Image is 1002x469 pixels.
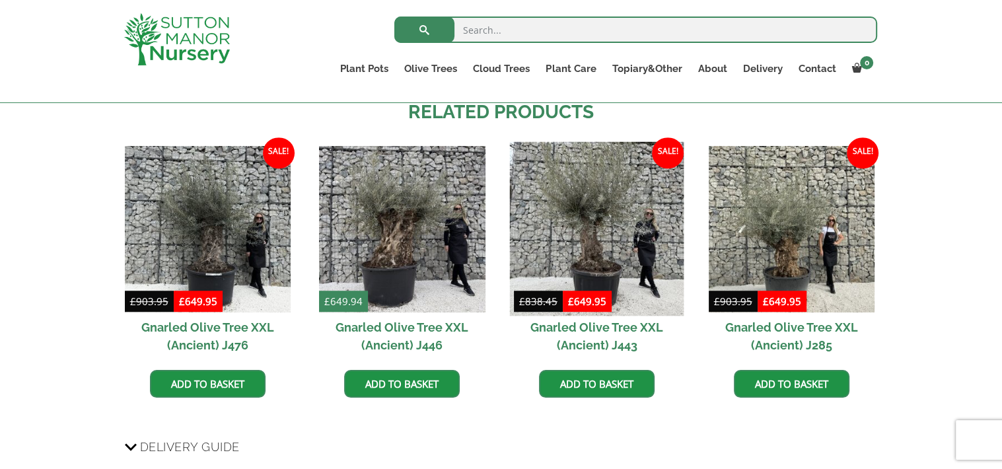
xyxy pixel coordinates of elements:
a: Sale! Gnarled Olive Tree XXL (Ancient) J443 [514,146,680,359]
span: Sale! [847,137,878,169]
h2: Gnarled Olive Tree XXL (Ancient) J443 [514,312,680,360]
img: Gnarled Olive Tree XXL (Ancient) J285 [709,146,875,312]
a: Add to basket: “Gnarled Olive Tree XXL (Ancient) J443” [539,370,655,398]
bdi: 649.95 [179,295,217,308]
img: Gnarled Olive Tree XXL (Ancient) J476 [125,146,291,312]
bdi: 903.95 [714,295,752,308]
a: Topiary&Other [604,59,690,78]
a: Plant Care [538,59,604,78]
a: £649.94 Gnarled Olive Tree XXL (Ancient) J446 [319,146,485,359]
span: Sale! [263,137,295,169]
span: 0 [860,56,873,69]
a: Sale! Gnarled Olive Tree XXL (Ancient) J285 [709,146,875,359]
h2: Gnarled Olive Tree XXL (Ancient) J446 [319,312,485,360]
a: Contact [790,59,843,78]
h2: Gnarled Olive Tree XXL (Ancient) J285 [709,312,875,360]
h2: Gnarled Olive Tree XXL (Ancient) J476 [125,312,291,360]
bdi: 838.45 [519,295,557,308]
input: Search... [394,17,877,43]
bdi: 649.94 [324,295,363,308]
a: Add to basket: “Gnarled Olive Tree XXL (Ancient) J446” [344,370,460,398]
span: £ [519,295,525,308]
span: £ [179,295,185,308]
bdi: 649.95 [763,295,801,308]
img: logo [124,13,230,65]
span: Sale! [652,137,684,169]
a: Add to basket: “Gnarled Olive Tree XXL (Ancient) J285” [734,370,849,398]
span: £ [763,295,769,308]
a: Add to basket: “Gnarled Olive Tree XXL (Ancient) J476” [150,370,266,398]
span: £ [324,295,330,308]
a: 0 [843,59,877,78]
img: Gnarled Olive Tree XXL (Ancient) J443 [510,142,684,316]
img: Gnarled Olive Tree XXL (Ancient) J446 [319,146,485,312]
span: £ [568,295,574,308]
a: Plant Pots [332,59,396,78]
a: About [690,59,734,78]
a: Cloud Trees [465,59,538,78]
span: Delivery Guide [140,435,240,459]
a: Olive Trees [396,59,465,78]
a: Sale! Gnarled Olive Tree XXL (Ancient) J476 [125,146,291,359]
a: Delivery [734,59,790,78]
h2: Related products [125,98,878,126]
span: £ [714,295,720,308]
span: £ [130,295,136,308]
bdi: 649.95 [568,295,606,308]
bdi: 903.95 [130,295,168,308]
